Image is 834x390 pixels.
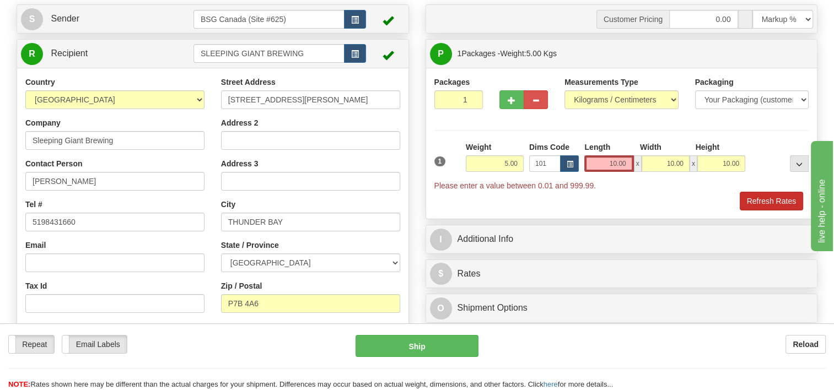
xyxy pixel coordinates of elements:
span: I [430,229,452,251]
span: NOTE: [8,380,30,388]
span: 1 [434,156,446,166]
iframe: chat widget [809,139,833,251]
label: Width [640,142,661,153]
label: Zip / Postal [221,280,262,291]
a: OShipment Options [430,297,814,319]
a: P 1Packages -Weight:5.00 Kgs [430,42,814,65]
label: Email [25,240,46,251]
span: x [690,155,697,172]
label: Repeat [9,335,54,353]
span: R [21,43,43,65]
span: x [634,155,642,172]
b: Reload [793,340,819,349]
label: Dims Code [529,142,569,153]
span: Sender [51,14,79,23]
span: Packages - [458,42,557,64]
span: O [430,297,452,319]
label: Company [25,117,61,128]
input: Enter a location [221,90,400,109]
a: here [544,380,558,388]
label: Contact Person [25,158,82,169]
span: 5.00 [526,49,541,58]
label: Length [584,142,610,153]
a: S Sender [21,8,193,30]
label: Recipient Type [221,321,276,332]
span: 1 [458,49,462,58]
a: IAdditional Info [430,228,814,251]
span: $ [430,263,452,285]
label: City [221,199,235,210]
span: Customer Pricing [596,10,669,29]
button: Refresh Rates [740,192,803,210]
div: ... [790,155,809,172]
a: $Rates [430,263,814,285]
label: Save / Update in Address Book [319,321,400,343]
label: Country [25,77,55,88]
span: Weight: [500,49,556,58]
button: Reload [785,335,826,354]
label: Tel # [25,199,42,210]
div: live help - online [8,7,102,20]
span: Please enter a value between 0.01 and 999.99. [434,181,596,190]
label: Address 2 [221,117,259,128]
button: Ship [356,335,478,357]
input: Sender Id [193,10,345,29]
label: Height [696,142,720,153]
a: R Recipient [21,42,174,65]
span: Kgs [544,49,557,58]
label: Tax Id [25,280,47,291]
label: State / Province [221,240,279,251]
label: Packages [434,77,470,88]
label: Residential [25,321,67,332]
input: Recipient Id [193,44,345,63]
label: Measurements Type [564,77,638,88]
span: S [21,8,43,30]
label: Street Address [221,77,276,88]
label: Weight [466,142,491,153]
label: Address 3 [221,158,259,169]
span: Recipient [51,48,88,58]
label: Email Labels [62,335,127,353]
label: Packaging [695,77,734,88]
span: P [430,43,452,65]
